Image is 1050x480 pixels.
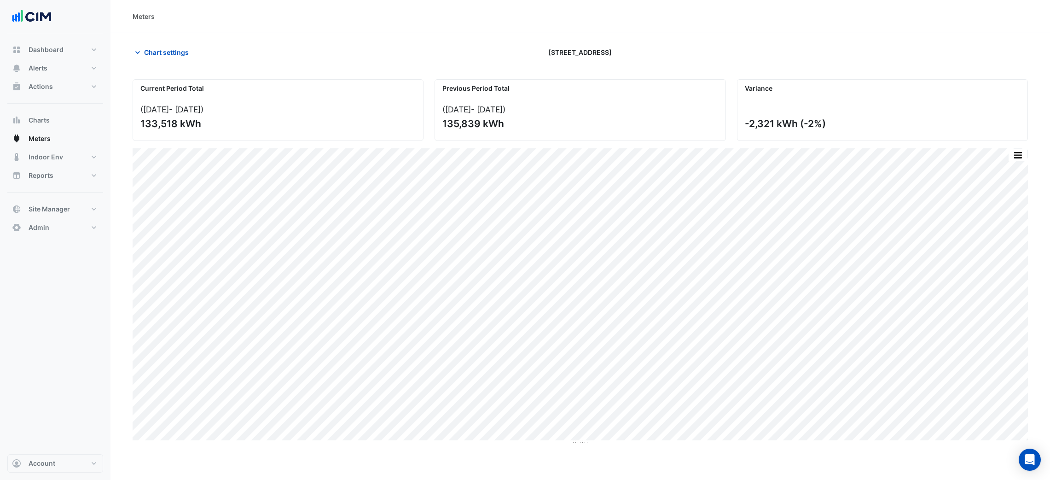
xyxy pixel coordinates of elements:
button: Account [7,454,103,473]
span: Indoor Env [29,152,63,162]
span: Chart settings [144,47,189,57]
div: Open Intercom Messenger [1019,449,1041,471]
app-icon: Charts [12,116,21,125]
div: 135,839 kWh [442,118,716,129]
app-icon: Actions [12,82,21,91]
span: [STREET_ADDRESS] [548,47,612,57]
app-icon: Admin [12,223,21,232]
app-icon: Site Manager [12,205,21,214]
app-icon: Alerts [12,64,21,73]
div: 133,518 kWh [140,118,414,129]
div: -2,321 kWh (-2%) [745,118,1018,129]
div: ([DATE] ) [442,105,718,114]
div: Previous Period Total [435,80,725,97]
button: Alerts [7,59,103,77]
div: Variance [737,80,1027,97]
div: ([DATE] ) [140,105,416,114]
button: Reports [7,166,103,185]
app-icon: Reports [12,171,21,180]
app-icon: Dashboard [12,45,21,54]
div: Meters [133,12,155,21]
span: Alerts [29,64,47,73]
button: Dashboard [7,41,103,59]
span: Site Manager [29,205,70,214]
span: - [DATE] [169,105,201,114]
app-icon: Indoor Env [12,152,21,162]
span: Dashboard [29,45,64,54]
img: Company Logo [11,7,52,26]
span: Charts [29,116,50,125]
span: Actions [29,82,53,91]
span: Reports [29,171,53,180]
button: More Options [1009,149,1027,161]
span: - [DATE] [471,105,503,114]
span: Meters [29,134,51,143]
button: Charts [7,111,103,129]
span: Admin [29,223,49,232]
button: Indoor Env [7,148,103,166]
button: Admin [7,218,103,237]
app-icon: Meters [12,134,21,143]
button: Site Manager [7,200,103,218]
button: Meters [7,129,103,148]
button: Chart settings [133,44,195,60]
button: Actions [7,77,103,96]
div: Current Period Total [133,80,423,97]
span: Account [29,459,55,468]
